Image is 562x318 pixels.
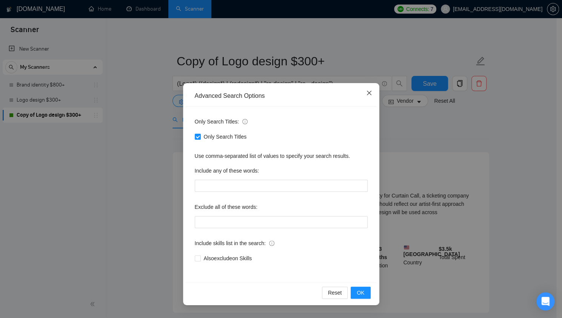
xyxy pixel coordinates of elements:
label: Exclude all of these words: [195,201,258,213]
button: Reset [322,287,348,299]
span: Include skills list in the search: [195,239,274,247]
span: Only Search Titles: [195,117,248,126]
div: Open Intercom Messenger [536,292,554,310]
span: info-circle [242,119,248,124]
div: Use comma-separated list of values to specify your search results. [195,152,368,160]
span: Also exclude on Skills [201,254,255,262]
span: Only Search Titles [201,133,250,141]
span: info-circle [269,241,274,246]
label: Include any of these words: [195,165,259,177]
button: OK [351,287,370,299]
div: Advanced Search Options [195,92,368,100]
span: Reset [328,289,342,297]
span: close [366,90,372,96]
button: Close [359,83,379,103]
span: OK [357,289,364,297]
